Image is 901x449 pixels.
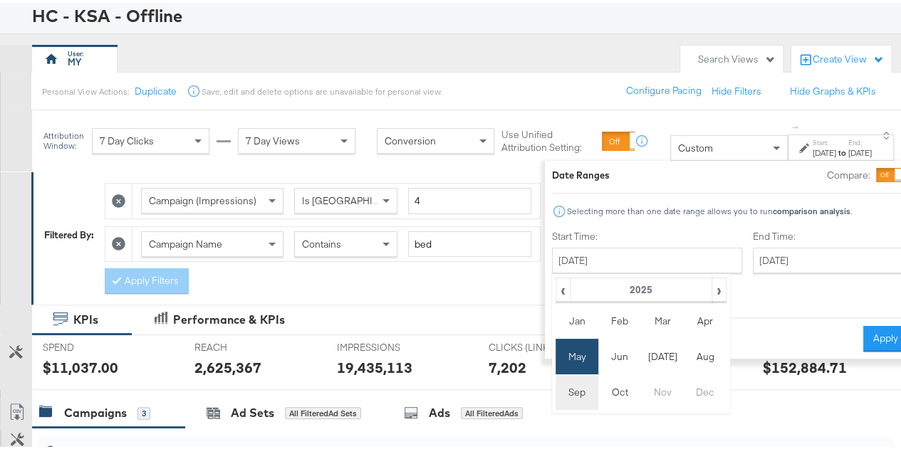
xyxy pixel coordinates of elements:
div: Save, edit and delete options are unavailable for personal view. [201,83,441,95]
td: Apr [684,300,726,336]
div: Performance & KPIs [173,309,285,325]
div: 7,202 [489,354,526,375]
div: Search Views [698,50,776,63]
span: CLICKS (LINK) [489,338,595,352]
input: Enter a number [408,185,531,211]
div: Personal View Actions: [42,83,128,95]
div: KPIs [73,309,98,325]
span: ↑ [789,122,803,127]
td: Nov [641,371,684,407]
span: Conversion [385,132,436,144]
p: Timezone: [GEOGRAPHIC_DATA]/[GEOGRAPHIC_DATA] [552,275,742,296]
button: Configure Pacing [616,75,712,101]
label: Start: [813,135,836,144]
div: Create View [813,50,884,64]
td: May [556,336,598,371]
span: Campaign Name [149,235,222,248]
span: REACH [194,338,301,352]
div: Attribution Window: [43,128,85,148]
div: All Filtered Ads [461,404,523,417]
td: Sep [556,371,598,407]
div: Date Ranges [552,166,610,179]
button: Hide Graphs & KPIs [790,82,876,95]
strong: to [836,144,848,155]
td: Feb [598,300,641,336]
div: $11,037.00 [43,354,118,375]
div: 3 [137,404,150,417]
label: Use Unified Attribution Setting: [501,125,596,152]
span: Custom [678,139,713,152]
td: Jan [556,300,598,336]
span: Campaign (Impressions) [149,191,256,204]
label: End: [848,135,872,144]
strong: comparison analysis [773,203,850,213]
div: [DATE] [813,144,836,156]
input: Enter a search term [408,228,531,255]
label: Start Time: [552,227,742,241]
div: Ad Sets [231,402,274,418]
div: [DATE] [848,144,872,156]
div: Ads [429,402,450,418]
td: Oct [598,371,641,407]
div: HC - KSA - Offline [32,1,894,25]
div: MY [68,53,81,66]
span: SPEND [43,338,150,352]
div: All Filtered Ad Sets [285,404,361,417]
td: Aug [684,336,726,371]
div: Selecting more than one date range allows you to run . [566,204,853,213]
th: 2025 [570,275,712,300]
div: Campaigns [64,402,127,418]
div: Filtered By: [44,226,94,239]
span: IMPRESSIONS [337,338,444,352]
td: Mar [641,300,684,336]
span: 7 Day Views [246,132,300,144]
div: 2,625,367 [194,354,261,375]
span: ‹ [557,276,569,297]
label: Compare: [827,166,870,179]
button: Hide Filters [712,82,761,95]
span: Contains [302,235,341,248]
span: 7 Day Clicks [100,132,154,144]
td: [DATE] [641,336,684,371]
div: $152,884.71 [763,354,847,375]
span: Is [GEOGRAPHIC_DATA] [302,191,411,204]
td: Jun [598,336,641,371]
div: 19,435,113 [337,354,412,375]
button: Duplicate [134,82,176,95]
span: › [713,276,725,297]
td: Dec [684,371,726,407]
